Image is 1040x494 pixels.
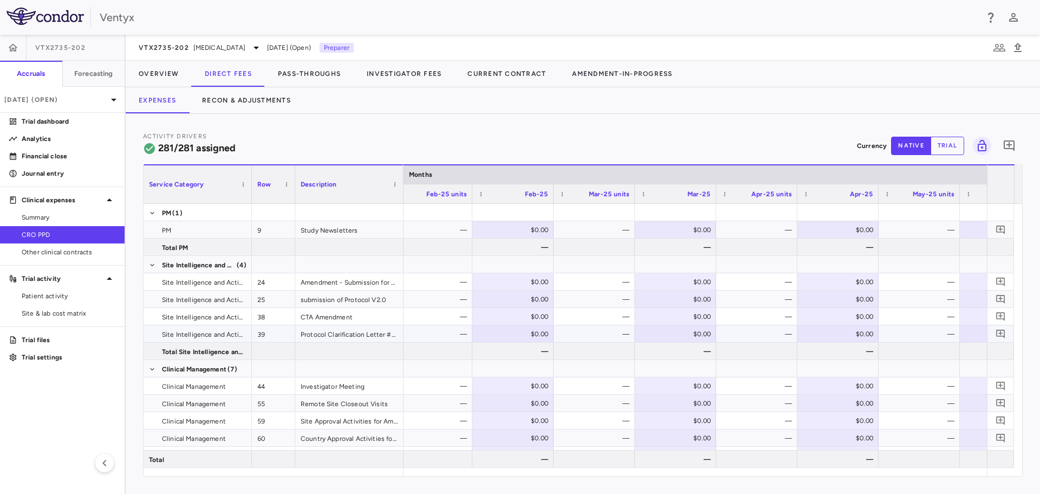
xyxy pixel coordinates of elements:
div: $0.00 [482,395,548,412]
span: Total [149,451,164,469]
span: Clinical Management [162,361,226,378]
span: Feb-25 [525,190,548,198]
div: 38 [252,308,295,325]
p: Trial dashboard [22,117,116,126]
span: Service Category [149,181,204,188]
div: — [401,308,467,325]
div: — [726,291,792,308]
div: — [563,308,629,325]
div: Amendment Management [295,447,404,464]
div: — [563,325,629,343]
svg: Add comment [996,224,1006,235]
span: PM [162,222,171,239]
div: — [888,325,954,343]
svg: Add comment [996,294,1006,304]
div: — [726,429,792,447]
div: — [645,239,711,256]
div: — [888,377,954,395]
button: Current Contract [454,61,559,87]
div: $0.00 [807,395,873,412]
div: $0.00 [970,221,1036,239]
span: Row [257,181,271,188]
span: Clinical Management [162,395,226,413]
div: $0.00 [970,412,1036,429]
svg: Add comment [996,398,1006,408]
span: Total Site Intelligence and Activation [162,343,245,361]
span: (1) [172,204,182,222]
div: $0.00 [482,412,548,429]
span: Mar-25 units [589,190,629,198]
div: — [888,221,954,239]
p: Financial close [22,151,116,161]
div: $0.00 [807,273,873,291]
div: Country Approval Activities for Amendments [295,429,404,446]
div: — [563,221,629,239]
div: $0.00 [807,291,873,308]
div: 44 [252,377,295,394]
div: $0.00 [970,395,1036,412]
div: $0.00 [482,377,548,395]
p: Currency [857,141,887,151]
div: $0.00 [807,221,873,239]
button: Recon & Adjustments [189,87,304,113]
div: — [482,343,548,360]
div: — [563,395,629,412]
span: Clinical Management [162,430,226,447]
span: Activity Drivers [143,133,207,140]
div: $0.00 [970,291,1036,308]
div: — [563,377,629,395]
div: — [726,221,792,239]
div: — [888,429,954,447]
div: $0.00 [482,429,548,447]
div: 59 [252,412,295,429]
div: 9 [252,221,295,238]
div: CTA Amendment [295,308,404,325]
span: [MEDICAL_DATA] [193,43,245,53]
div: $0.00 [645,273,711,291]
span: Site Intelligence and Activation [162,291,245,309]
span: Site Intelligence and Activation [162,309,245,326]
span: (4) [237,256,246,274]
div: $0.00 [482,291,548,308]
div: $0.00 [970,325,1036,343]
p: Analytics [22,134,116,144]
h6: Accruals [17,69,45,79]
button: Amendment-In-Progress [559,61,685,87]
span: Summary [22,213,116,222]
div: $0.00 [970,308,1036,325]
div: — [970,343,1036,360]
span: Other clinical contracts [22,247,116,257]
span: Description [301,181,337,188]
div: — [888,395,954,412]
div: — [563,273,629,291]
div: Ventyx [100,9,977,25]
span: Months [409,171,432,178]
div: — [563,429,629,447]
p: Trial files [22,335,116,345]
div: $0.00 [482,308,548,325]
div: — [645,451,711,468]
div: Amendment - Submission for CIRB [295,273,404,290]
div: $0.00 [645,377,711,395]
div: Site Approval Activities for Amendments [295,412,404,429]
button: Add comment [993,222,1008,237]
div: Investigator Meeting [295,377,404,394]
div: — [888,291,954,308]
button: trial [931,137,964,155]
img: logo-full-BYUhSk78.svg [6,8,84,25]
div: — [482,451,548,468]
div: — [888,412,954,429]
div: 55 [252,395,295,412]
div: $0.00 [482,221,548,239]
div: $0.00 [645,291,711,308]
div: Study Newsletters [295,221,404,238]
span: You do not have permission to lock or unlock grids [968,137,991,155]
div: — [401,429,467,447]
div: 39 [252,325,295,342]
div: $0.00 [645,429,711,447]
div: — [807,451,873,468]
div: — [401,325,467,343]
span: VTX2735-202 [139,43,189,52]
button: Investigator Fees [354,61,454,87]
div: — [401,221,467,239]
